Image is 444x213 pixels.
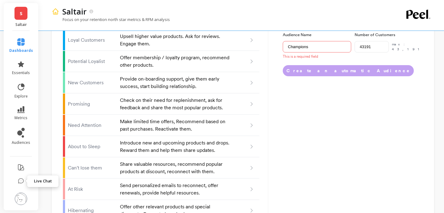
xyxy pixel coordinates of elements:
label: Audience Name [283,32,351,38]
p: Potential Loyalist [68,58,116,65]
input: e.g. 500 [355,41,389,52]
p: Loyal Customers [68,36,116,44]
span: essentials [12,70,30,75]
p: Share valuable resources, recommend popular products at discount, reconnect with them. [120,161,231,175]
span: metrics [14,115,27,120]
p: Saltair [62,6,87,17]
p: Send personalized emails to reconnect, offer renewals, provide helpful resources. [120,182,231,197]
p: Offer membership / loyalty program, recommend other products. [120,54,231,69]
p: About to Sleep [68,143,116,150]
p: At Risk [68,186,116,193]
label: Number of Customers [355,32,423,38]
p: Saltair [10,22,32,27]
p: This is a required field [283,54,351,59]
span: dashboards [9,48,33,53]
p: Check on their need for replenishment, ask for feedback and share the most popular products. [120,97,231,111]
img: profile picture [15,193,27,205]
p: Promising [68,100,116,108]
span: explore [14,94,28,99]
p: Provide on-boarding support, give them early success, start building relationship. [120,75,231,90]
button: Create an automatic Audience [283,65,414,76]
p: max: 43,191 [392,42,423,52]
p: Upsell higher value products. Ask for reviews. Engage them. [120,33,231,48]
p: Can't lose them [68,164,116,172]
input: e.g. Black friday [283,41,351,52]
p: Introduce new and upcoming products and drops. Reward them and help them share updates. [120,139,231,154]
p: Make limited time offers, Recommend based on past purchases. Reactivate them. [120,118,231,133]
p: Need Attention [68,122,116,129]
img: header icon [52,8,59,15]
p: New Customers [68,79,116,86]
p: Focus on your retention north star metrics & RFM analysis [52,17,170,22]
span: audiences [12,140,30,145]
span: S [20,10,23,17]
